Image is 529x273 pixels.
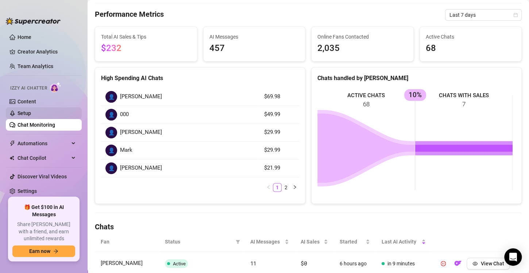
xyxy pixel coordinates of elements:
[18,152,69,164] span: Chat Copilot
[295,232,334,252] th: AI Sales
[9,155,14,161] img: Chat Copilot
[101,33,191,41] span: Total AI Sales & Tips
[18,110,31,116] a: Setup
[264,183,273,192] button: left
[101,260,143,266] span: [PERSON_NAME]
[334,232,376,252] th: Started
[282,183,290,192] li: 2
[472,261,478,266] span: eye
[18,138,69,149] span: Automations
[9,141,15,146] span: thunderbolt
[18,174,67,179] a: Discover Viral Videos
[244,232,295,252] th: AI Messages
[317,41,408,55] span: 2,035
[18,34,31,40] a: Home
[293,185,297,189] span: right
[18,46,76,58] a: Creator Analytics
[452,258,464,269] button: OF
[6,17,61,25] img: logo-BBDzfeDw.svg
[105,162,117,174] div: 👤
[387,261,415,266] span: in 9 minutes
[209,41,300,55] span: 457
[513,13,518,17] span: calendar
[250,260,256,267] span: 11
[95,222,522,232] h4: Chats
[105,91,117,103] div: 👤
[264,92,295,101] article: $69.98
[264,164,295,173] article: $21.99
[18,63,53,69] a: Team Analytics
[173,261,186,266] span: Active
[376,232,432,252] th: Last AI Activity
[18,122,55,128] a: Chat Monitoring
[340,238,364,246] span: Started
[95,232,159,252] th: Fan
[101,43,121,53] span: $232
[441,261,446,266] span: pause-circle
[236,240,240,244] span: filter
[454,260,462,267] img: OF
[264,183,273,192] li: Previous Page
[12,221,75,242] span: Share [PERSON_NAME] with a friend, and earn unlimited rewards
[290,183,299,192] button: right
[18,99,36,104] a: Content
[504,248,522,266] div: Open Intercom Messenger
[12,245,75,257] button: Earn nowarrow-right
[290,183,299,192] li: Next Page
[449,9,517,20] span: Last 7 days
[165,238,233,246] span: Status
[120,110,129,119] span: 000
[101,74,299,83] div: High Spending AI Chats
[452,262,464,268] a: OF
[234,236,242,247] span: filter
[264,110,295,119] article: $49.99
[467,258,510,269] button: View Chat
[317,33,408,41] span: Online Fans Contacted
[480,261,504,266] span: View Chat
[29,248,50,254] span: Earn now
[105,109,117,120] div: 👤
[120,92,162,101] span: [PERSON_NAME]
[317,74,516,83] div: Chats handled by [PERSON_NAME]
[301,260,307,267] span: $0
[250,238,283,246] span: AI Messages
[426,33,516,41] span: Active Chats
[382,238,420,246] span: Last AI Activity
[120,128,162,137] span: [PERSON_NAME]
[264,146,295,155] article: $29.99
[426,41,516,55] span: 68
[53,249,58,254] span: arrow-right
[301,238,322,246] span: AI Sales
[12,204,75,218] span: 🎁 Get $100 in AI Messages
[273,183,281,191] a: 1
[50,82,61,92] img: AI Chatter
[209,33,300,41] span: AI Messages
[120,146,132,155] span: Mark
[264,128,295,137] article: $29.99
[282,183,290,191] a: 2
[95,9,164,21] h4: Performance Metrics
[18,188,37,194] a: Settings
[105,127,117,138] div: 👤
[10,85,47,92] span: Izzy AI Chatter
[120,164,162,173] span: [PERSON_NAME]
[273,183,282,192] li: 1
[266,185,271,189] span: left
[105,145,117,156] div: 👤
